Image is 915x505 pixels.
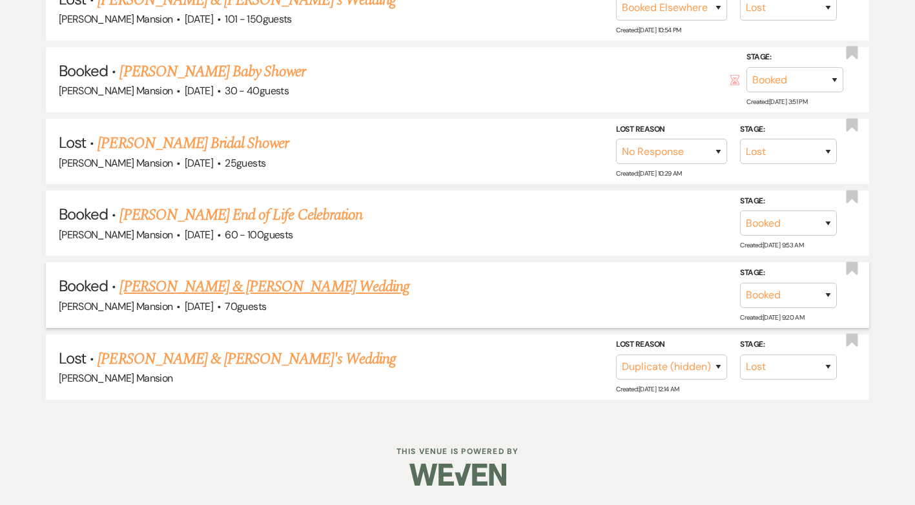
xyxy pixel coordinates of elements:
span: Lost [59,348,86,368]
a: [PERSON_NAME] Bridal Shower [98,132,289,155]
span: [PERSON_NAME] Mansion [59,371,173,385]
span: [PERSON_NAME] Mansion [59,156,173,170]
span: Booked [59,204,108,224]
span: Lost [59,132,86,152]
span: Created: [DATE] 12:14 AM [616,385,679,393]
span: Created: [DATE] 10:54 PM [616,26,681,34]
span: [DATE] [185,156,213,170]
span: Booked [59,61,108,81]
label: Stage: [740,338,837,352]
label: Stage: [740,194,837,209]
span: Created: [DATE] 3:51 PM [746,98,807,106]
a: [PERSON_NAME] & [PERSON_NAME] Wedding [119,275,409,298]
span: [DATE] [185,12,213,26]
span: Created: [DATE] 9:20 AM [740,313,804,321]
span: 25 guests [225,156,265,170]
label: Lost Reason [616,123,727,137]
label: Lost Reason [616,338,727,352]
span: 30 - 40 guests [225,84,289,98]
span: [DATE] [185,300,213,313]
span: [PERSON_NAME] Mansion [59,300,173,313]
img: Weven Logo [409,452,506,497]
span: [PERSON_NAME] Mansion [59,228,173,242]
span: Created: [DATE] 9:53 AM [740,241,803,249]
a: [PERSON_NAME] & [PERSON_NAME]'s Wedding [98,347,396,371]
label: Stage: [740,123,837,137]
span: [PERSON_NAME] Mansion [59,84,173,98]
label: Stage: [740,266,837,280]
span: [PERSON_NAME] Mansion [59,12,173,26]
label: Stage: [746,50,843,65]
span: [DATE] [185,228,213,242]
a: [PERSON_NAME] End of Life Celebration [119,203,362,227]
span: 101 - 150 guests [225,12,291,26]
span: [DATE] [185,84,213,98]
span: 60 - 100 guests [225,228,293,242]
span: 70 guests [225,300,266,313]
span: Booked [59,276,108,296]
span: Created: [DATE] 10:29 AM [616,169,681,178]
a: [PERSON_NAME] Baby Shower [119,60,305,83]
